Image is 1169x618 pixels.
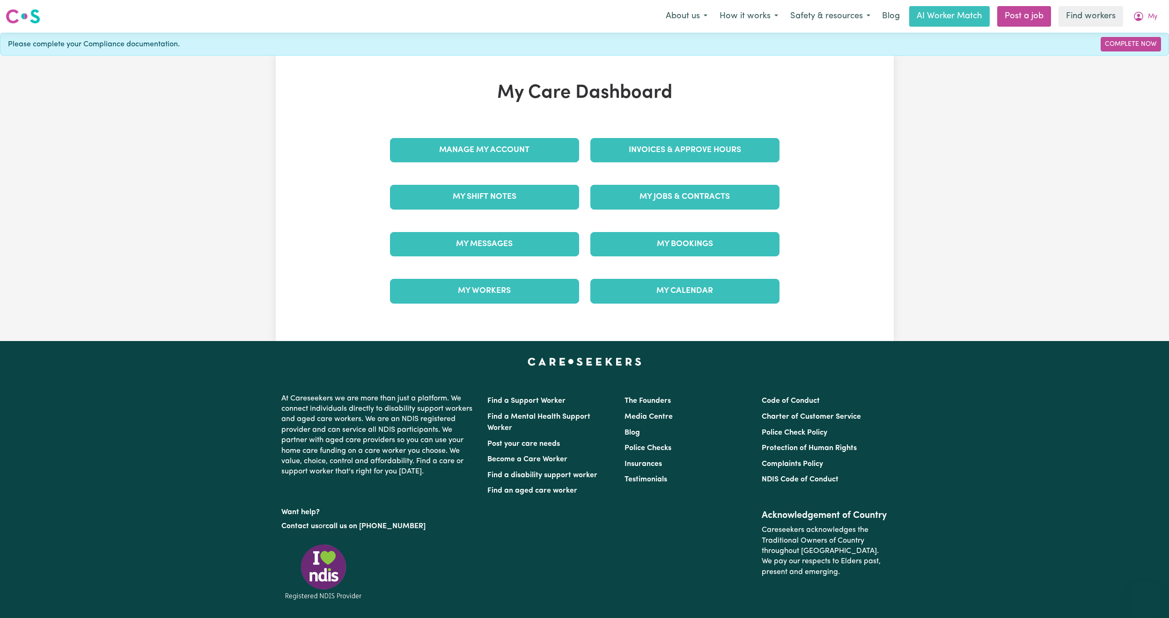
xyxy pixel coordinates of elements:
a: Find a disability support worker [487,472,597,479]
a: My Jobs & Contracts [590,185,779,209]
a: Contact us [281,523,318,530]
a: Find workers [1059,6,1123,27]
a: Find an aged care worker [487,487,577,494]
span: Please complete your Compliance documentation. [8,39,180,50]
p: At Careseekers we are more than just a platform. We connect individuals directly to disability su... [281,390,476,481]
a: Blog [625,429,640,436]
iframe: Button to launch messaging window, conversation in progress [1132,581,1162,611]
a: Police Check Policy [762,429,827,436]
a: Charter of Customer Service [762,413,861,421]
a: Testimonials [625,476,667,483]
a: Become a Care Worker [487,456,567,463]
a: My Shift Notes [390,185,579,209]
a: call us on [PHONE_NUMBER] [325,523,426,530]
a: Code of Conduct [762,397,820,405]
a: Insurances [625,460,662,468]
a: Police Checks [625,444,671,452]
a: Media Centre [625,413,673,421]
a: Manage My Account [390,138,579,162]
a: Careseekers home page [528,358,641,365]
a: My Calendar [590,279,779,303]
img: Registered NDIS provider [281,543,366,601]
p: Want help? [281,503,476,517]
a: Find a Support Worker [487,397,566,405]
a: The Founders [625,397,671,405]
a: My Messages [390,232,579,256]
button: About us [660,7,713,26]
p: or [281,517,476,535]
span: My [1148,12,1157,22]
a: AI Worker Match [909,6,990,27]
a: My Workers [390,279,579,303]
button: Safety & resources [784,7,876,26]
a: Complete Now [1101,37,1161,51]
a: Complaints Policy [762,460,823,468]
a: Careseekers logo [6,6,40,27]
h2: Acknowledgement of Country [762,510,888,521]
img: Careseekers logo [6,8,40,25]
p: Careseekers acknowledges the Traditional Owners of Country throughout [GEOGRAPHIC_DATA]. We pay o... [762,521,888,581]
h1: My Care Dashboard [384,82,785,104]
a: Invoices & Approve Hours [590,138,779,162]
a: NDIS Code of Conduct [762,476,838,483]
a: Protection of Human Rights [762,444,857,452]
a: Post your care needs [487,440,560,448]
button: My Account [1127,7,1163,26]
button: How it works [713,7,784,26]
a: My Bookings [590,232,779,256]
a: Post a job [997,6,1051,27]
a: Find a Mental Health Support Worker [487,413,590,432]
a: Blog [876,6,905,27]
